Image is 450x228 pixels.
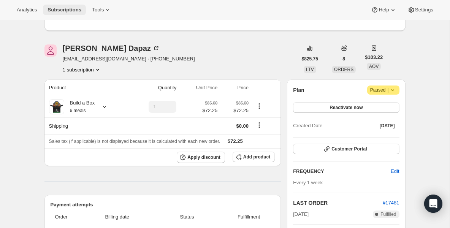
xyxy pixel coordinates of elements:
span: $825.75 [302,56,318,62]
th: Price [220,79,251,96]
span: Every 1 week [293,180,323,185]
span: Reactivate now [330,104,363,111]
span: Paused [370,86,396,94]
span: Settings [415,7,433,13]
small: 6 meals [70,108,86,113]
span: Add product [243,154,270,160]
span: Billing date [88,213,147,221]
span: Edit [391,168,399,175]
button: Product actions [253,102,265,110]
button: [DATE] [375,120,399,131]
span: Customer Portal [331,146,367,152]
h2: Plan [293,86,304,94]
span: $72.25 [228,138,243,144]
div: Open Intercom Messenger [424,195,442,213]
small: $85.00 [205,101,217,105]
span: $103.22 [365,54,383,61]
span: Status [151,213,223,221]
h2: Payment attempts [51,201,275,209]
small: $85.00 [236,101,249,105]
a: #17481 [383,200,399,206]
button: Reactivate now [293,102,399,113]
span: 8 [342,56,345,62]
span: Sales tax (if applicable) is not displayed because it is calculated with each new order. [49,139,220,144]
button: Analytics [12,5,41,15]
span: [DATE] [380,123,395,129]
span: [EMAIL_ADDRESS][DOMAIN_NAME] · [PHONE_NUMBER] [63,55,195,63]
span: Help [379,7,389,13]
button: Tools [87,5,116,15]
span: AOV [369,64,379,69]
button: Customer Portal [293,144,399,154]
h2: FREQUENCY [293,168,391,175]
button: Shipping actions [253,121,265,129]
button: Subscriptions [43,5,86,15]
th: Order [51,209,86,225]
div: [PERSON_NAME] Dapaz [63,44,160,52]
span: Tools [92,7,104,13]
span: $0.00 [236,123,249,129]
span: | [387,87,388,93]
span: Created Date [293,122,322,130]
th: Unit Price [179,79,220,96]
h2: LAST ORDER [293,199,383,207]
span: Analytics [17,7,37,13]
th: Quantity [128,79,179,96]
span: Subscriptions [48,7,81,13]
button: 8 [338,54,350,64]
span: Fulfilled [380,211,396,217]
button: Edit [386,165,404,177]
span: Fulfillment [227,213,270,221]
span: ORDERS [334,67,353,72]
button: Product actions [63,66,101,73]
span: $72.25 [222,107,249,114]
th: Shipping [44,117,128,134]
button: Settings [403,5,438,15]
button: #17481 [383,199,399,207]
img: product img [49,99,64,114]
button: Apply discount [177,152,225,163]
span: Jessica Dapaz [44,44,57,57]
button: Add product [233,152,275,162]
button: Help [366,5,401,15]
div: Build a Box [64,99,95,114]
span: LTV [306,67,314,72]
span: [DATE] [293,211,309,218]
th: Product [44,79,128,96]
button: $825.75 [297,54,323,64]
span: Apply discount [187,154,220,160]
span: $72.25 [203,107,218,114]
